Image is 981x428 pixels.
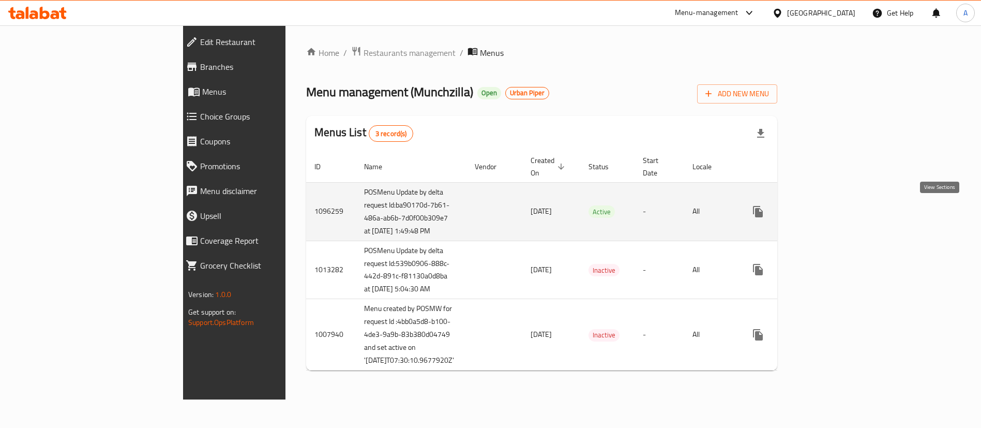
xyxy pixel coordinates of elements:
span: Choice Groups [200,110,339,123]
span: Urban Piper [506,88,549,97]
td: POSMenu Update by delta request Id:539b0906-888c-442d-891c-f81130a0d8ba at [DATE] 5:04:30 AM [356,241,466,299]
button: Add New Menu [697,84,777,104]
a: Upsell [177,203,347,228]
span: Menu disclaimer [200,185,339,197]
a: Restaurants management [351,46,456,60]
button: Change Status [771,199,795,224]
span: Menus [202,85,339,98]
span: 3 record(s) [369,129,413,139]
a: Coverage Report [177,228,347,253]
td: All [684,241,737,299]
span: Get support on: [188,305,236,319]
span: 1.0.0 [215,288,231,301]
div: [GEOGRAPHIC_DATA] [787,7,855,19]
span: [DATE] [531,328,552,341]
span: Branches [200,61,339,73]
th: Actions [737,151,853,183]
span: Upsell [200,210,339,222]
a: Coupons [177,129,347,154]
span: Inactive [588,329,620,341]
td: Menu created by POSMW for request Id :4bb0a5d8-b100-4de3-9a9b-83b380d04749 and set active on '[DA... [356,299,466,371]
td: - [635,182,684,241]
span: Promotions [200,160,339,172]
td: - [635,241,684,299]
button: Change Status [771,322,795,347]
button: more [746,199,771,224]
span: Grocery Checklist [200,259,339,272]
a: Edit Restaurant [177,29,347,54]
span: Version: [188,288,214,301]
h2: Menus List [314,125,413,142]
span: Active [588,206,615,218]
a: Menus [177,79,347,104]
span: Created On [531,154,568,179]
td: - [635,299,684,371]
a: Menu disclaimer [177,179,347,203]
a: Promotions [177,154,347,179]
td: All [684,299,737,371]
span: Inactive [588,264,620,276]
span: Menus [480,47,504,59]
td: POSMenu Update by delta request Id:ba90170d-7b61-486a-ab6b-7d0f00b309e7 at [DATE] 1:49:48 PM [356,182,466,241]
a: Grocery Checklist [177,253,347,278]
span: Open [477,88,501,97]
nav: breadcrumb [306,46,777,60]
span: [DATE] [531,263,552,276]
span: Name [364,160,396,173]
button: more [746,322,771,347]
div: Total records count [369,125,414,142]
li: / [460,47,463,59]
span: A [963,7,968,19]
div: Menu-management [675,7,738,19]
span: [DATE] [531,204,552,218]
span: Add New Menu [705,87,769,100]
div: Export file [748,121,773,146]
span: Coverage Report [200,234,339,247]
table: enhanced table [306,151,853,371]
span: Locale [692,160,725,173]
span: Vendor [475,160,510,173]
td: All [684,182,737,241]
div: Open [477,87,501,99]
a: Choice Groups [177,104,347,129]
span: ID [314,160,334,173]
span: Status [588,160,622,173]
a: Branches [177,54,347,79]
span: Edit Restaurant [200,36,339,48]
span: Restaurants management [364,47,456,59]
span: Start Date [643,154,672,179]
button: more [746,257,771,282]
div: Active [588,205,615,218]
span: Coupons [200,135,339,147]
a: Support.OpsPlatform [188,316,254,329]
button: Change Status [771,257,795,282]
span: Menu management ( Munchzilla ) [306,80,473,104]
